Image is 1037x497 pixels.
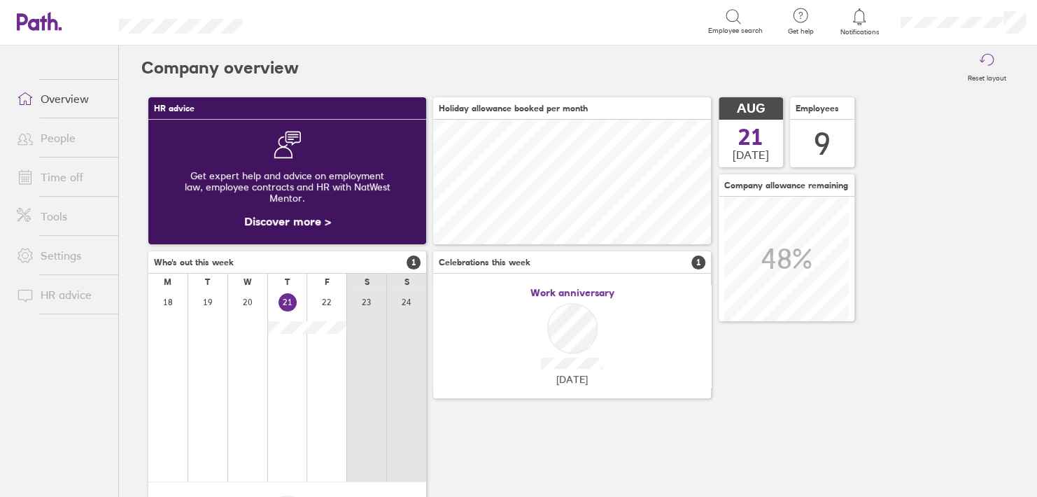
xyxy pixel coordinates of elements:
div: F [325,277,330,287]
label: Reset layout [959,70,1015,83]
div: 9 [814,126,831,162]
span: Who's out this week [154,258,234,267]
span: 1 [691,255,705,269]
span: Employee search [707,27,762,35]
span: Get help [777,27,823,36]
a: Overview [6,85,118,113]
span: Work anniversary [530,287,614,298]
div: Search [281,15,316,27]
span: Holiday allowance booked per month [439,104,588,113]
span: AUG [737,101,765,116]
a: Time off [6,163,118,191]
span: 21 [738,126,763,148]
div: W [244,277,252,287]
a: Notifications [837,7,882,36]
a: Settings [6,241,118,269]
h2: Company overview [141,45,299,90]
span: Company allowance remaining [724,181,848,190]
div: T [285,277,290,287]
div: S [404,277,409,287]
span: Celebrations this week [439,258,530,267]
div: T [205,277,210,287]
div: M [164,277,171,287]
div: Get expert help and advice on employment law, employee contracts and HR with NatWest Mentor. [160,159,415,215]
div: S [365,277,369,287]
span: Notifications [837,28,882,36]
a: Tools [6,202,118,230]
a: HR advice [6,281,118,309]
span: HR advice [154,104,195,113]
span: Employees [796,104,839,113]
a: People [6,124,118,152]
span: [DATE] [556,374,588,385]
button: Reset layout [959,45,1015,90]
span: [DATE] [733,148,769,161]
span: 1 [407,255,421,269]
a: Discover more > [244,214,331,228]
